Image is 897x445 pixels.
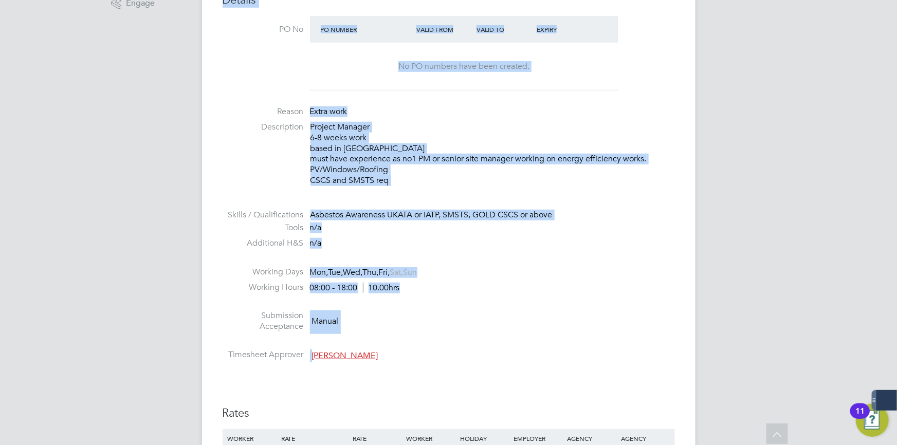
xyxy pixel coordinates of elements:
[223,210,304,220] label: Skills / Qualifications
[310,122,675,186] p: Project Manager 6-8 weeks work based in [GEOGRAPHIC_DATA] must have experience as no1 PM or senio...
[223,406,675,421] h3: Rates
[404,267,417,277] span: Sun
[343,267,363,277] span: Wed,
[312,317,339,327] span: Manual
[363,283,400,293] span: 10.00hrs
[223,282,304,293] label: Working Hours
[223,267,304,277] label: Working Days
[390,267,404,277] span: Sat,
[363,267,379,277] span: Thu,
[223,122,304,133] label: Description
[320,61,608,72] div: No PO numbers have been created.
[223,349,304,360] label: Timesheet Approver
[223,310,304,332] label: Submission Acceptance
[310,267,328,277] span: Mon,
[310,238,322,248] span: n/a
[318,20,414,39] div: PO Number
[223,24,304,35] label: PO No
[855,411,865,424] div: 11
[223,106,304,117] label: Reason
[310,210,675,220] div: Asbestos Awareness UKATA or IATP, SMSTS, GOLD CSCS or above
[223,238,304,249] label: Additional H&S
[223,222,304,233] label: Tools
[310,106,347,117] span: Extra work
[856,404,889,437] button: Open Resource Center, 11 new notifications
[310,283,400,293] div: 08:00 - 18:00
[328,267,343,277] span: Tue,
[474,20,534,39] div: Valid To
[379,267,390,277] span: Fri,
[312,350,378,361] span: [PERSON_NAME]
[310,222,322,233] span: n/a
[534,20,594,39] div: Expiry
[414,20,474,39] div: Valid From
